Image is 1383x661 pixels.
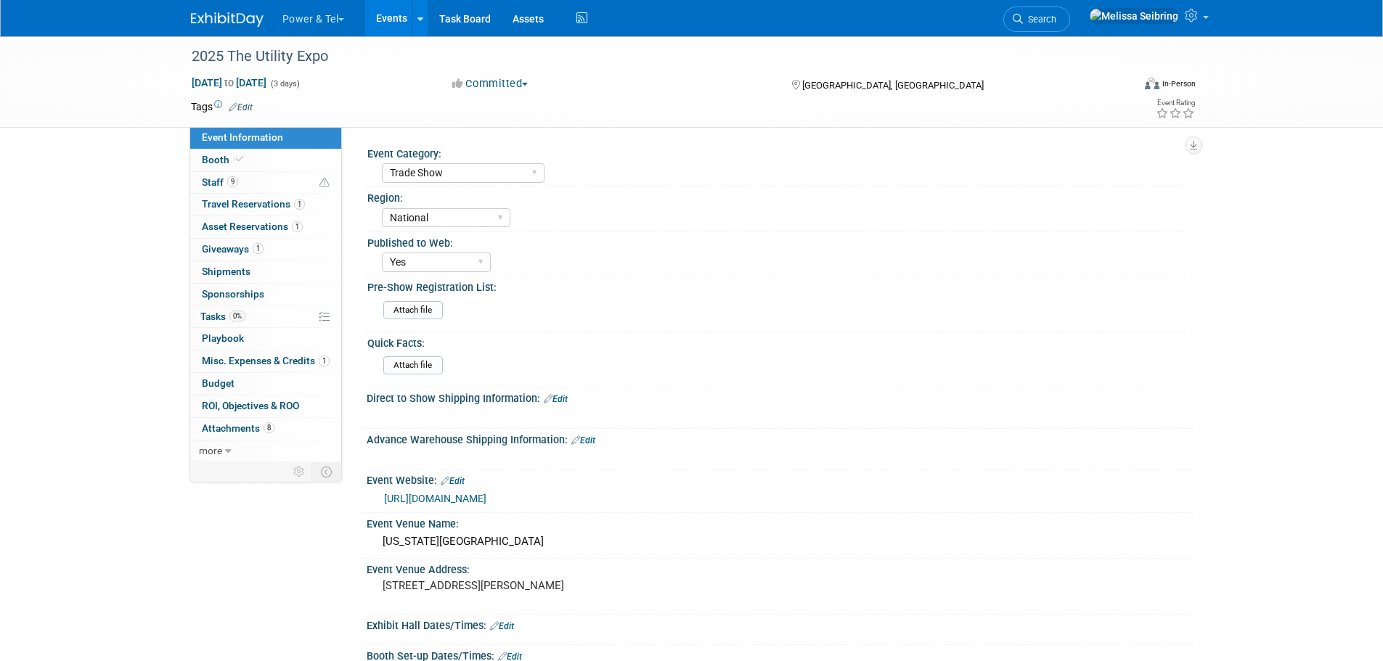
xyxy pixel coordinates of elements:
[292,221,303,232] span: 1
[190,172,341,194] a: Staff9
[264,422,274,433] span: 8
[202,288,264,300] span: Sponsorships
[202,176,238,188] span: Staff
[384,493,486,504] a: [URL][DOMAIN_NAME]
[200,311,245,322] span: Tasks
[287,462,312,481] td: Personalize Event Tab Strip
[269,79,300,89] span: (3 days)
[202,422,274,434] span: Attachments
[490,621,514,631] a: Edit
[191,99,253,114] td: Tags
[367,513,1193,531] div: Event Venue Name:
[191,12,264,27] img: ExhibitDay
[367,469,1193,488] div: Event Website:
[202,154,246,165] span: Booth
[202,221,303,232] span: Asset Reservations
[202,355,330,366] span: Misc. Expenses & Credits
[190,194,341,215] a: Travel Reservations1
[294,199,305,210] span: 1
[1089,8,1179,24] img: Melissa Seibring
[383,579,695,592] pre: [STREET_ADDRESS][PERSON_NAME]
[319,356,330,366] span: 1
[319,176,330,189] span: Potential Scheduling Conflict -- at least one attendee is tagged in another overlapping event.
[202,243,264,255] span: Giveaways
[202,266,250,277] span: Shipments
[190,239,341,260] a: Giveaways1
[367,615,1193,633] div: Exhibit Hall Dates/Times:
[1047,75,1196,97] div: Event Format
[367,187,1186,205] div: Region:
[378,530,1182,553] div: [US_STATE][GEOGRAPHIC_DATA]
[202,198,305,210] span: Travel Reservations
[229,311,245,321] span: 0%
[199,445,222,456] span: more
[311,462,341,481] td: Toggle Event Tabs
[190,350,341,372] a: Misc. Expenses & Credits1
[1156,99,1195,107] div: Event Rating
[190,328,341,350] a: Playbook
[190,261,341,283] a: Shipments
[571,435,595,446] a: Edit
[1145,78,1159,89] img: Format-Inperson.png
[253,243,264,254] span: 1
[367,559,1193,577] div: Event Venue Address:
[190,395,341,417] a: ROI, Objectives & ROO
[229,102,253,112] a: Edit
[367,276,1186,295] div: Pre-Show Registration List:
[1003,7,1070,32] a: Search
[802,80,984,91] span: [GEOGRAPHIC_DATA], [GEOGRAPHIC_DATA]
[367,332,1186,350] div: Quick Facts:
[367,429,1193,448] div: Advance Warehouse Shipping Information:
[190,373,341,395] a: Budget
[367,387,1193,406] div: Direct to Show Shipping Information:
[202,377,234,389] span: Budget
[190,418,341,440] a: Attachments8
[190,440,341,462] a: more
[1162,78,1196,89] div: In-Person
[190,284,341,305] a: Sponsorships
[222,77,236,89] span: to
[447,76,534,91] button: Committed
[236,155,243,163] i: Booth reservation complete
[187,44,1111,70] div: 2025 The Utility Expo
[367,232,1186,250] div: Published to Web:
[441,476,465,486] a: Edit
[191,76,267,89] span: [DATE] [DATE]
[190,306,341,328] a: Tasks0%
[202,400,299,411] span: ROI, Objectives & ROO
[1023,14,1056,25] span: Search
[544,394,568,404] a: Edit
[190,127,341,149] a: Event Information
[190,149,341,171] a: Booth
[227,176,238,187] span: 9
[202,131,283,143] span: Event Information
[190,216,341,238] a: Asset Reservations1
[202,332,244,344] span: Playbook
[367,143,1186,161] div: Event Category:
